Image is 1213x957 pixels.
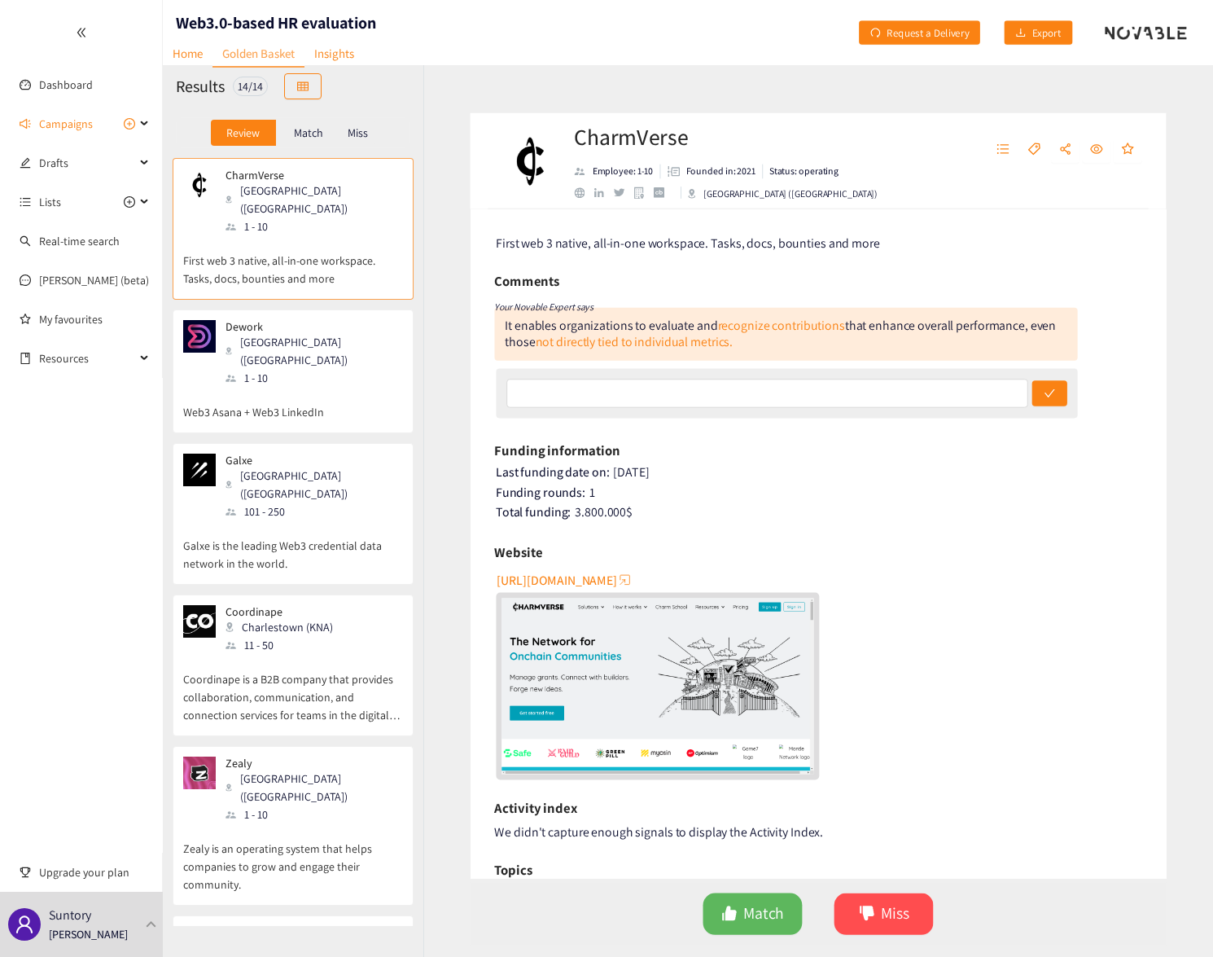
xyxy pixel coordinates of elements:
[570,158,658,173] li: Employees
[854,20,985,46] button: redoRequest a Delivery
[570,114,879,147] h2: CharmVerse
[39,342,135,375] span: Resources
[39,186,61,218] span: Lists
[499,314,1060,347] div: It enables organizations to evaluate and that enhance overall performance, even those
[1036,378,1071,404] button: check
[493,122,558,187] img: Company Logo
[226,182,401,217] div: [GEOGRAPHIC_DATA] ([GEOGRAPHIC_DATA])
[183,520,403,573] p: Galxe is the leading Web3 credential data network in the world.
[226,169,392,182] p: CharmVerse
[294,126,323,139] p: Match
[39,303,150,336] a: My favourites
[488,541,537,565] h6: Website
[284,73,322,99] button: table
[183,454,216,486] img: Snapshot of the company's website
[1048,385,1059,398] span: check
[948,781,1213,957] iframe: Chat Widget
[20,118,31,130] span: sound
[183,757,216,789] img: Snapshot of the company's website
[1127,136,1140,151] span: star
[183,235,403,288] p: First web 3 native, all-in-one workspace. Tasks, docs, bounties and more
[226,605,333,618] p: Coordinape
[226,217,401,235] div: 1 - 10
[716,314,845,331] a: recognize contributions
[685,181,879,195] div: [GEOGRAPHIC_DATA] ([GEOGRAPHIC_DATA])
[176,11,376,34] h1: Web3.0-based HR evaluation
[304,41,364,66] a: Insights
[1031,24,1063,42] span: Export
[742,908,784,933] span: Match
[39,856,150,889] span: Upgrade your plan
[39,108,93,140] span: Campaigns
[348,126,368,139] p: Miss
[650,182,671,192] a: crunchbase
[20,353,31,364] span: book
[124,196,135,208] span: plus-circle
[1031,136,1044,151] span: tag
[658,158,762,173] li: Founded in year
[1000,136,1013,151] span: unordered-list
[1023,130,1053,156] button: tag
[631,181,651,193] a: google maps
[226,369,401,387] div: 1 - 10
[163,41,212,66] a: Home
[570,182,590,192] a: website
[488,296,589,309] i: Your Novable Expert says
[226,770,401,806] div: [GEOGRAPHIC_DATA] ([GEOGRAPHIC_DATA])
[1087,130,1116,156] button: eye
[496,599,813,779] a: website
[233,77,268,96] div: 14 / 14
[20,157,31,169] span: edit
[491,568,629,594] button: [URL][DOMAIN_NAME]
[183,823,403,893] p: Zealy is an operating system that helps companies to grow and engage their community.
[49,925,128,943] p: [PERSON_NAME]
[39,147,135,179] span: Drafts
[39,234,120,248] a: Real-time search
[590,182,610,192] a: linkedin
[1063,136,1076,151] span: share-alt
[488,437,616,461] h6: Funding information
[183,654,403,724] p: Coordinape is a B2B company that provides collaboration, communication, and connection services f...
[15,915,34,934] span: user
[226,757,392,770] p: Zealy
[1055,130,1084,156] button: share-alt
[226,503,401,520] div: 101 - 250
[488,827,1148,848] div: We didn't capture enough signals to display the Activity Index.
[1095,136,1108,151] span: eye
[884,24,973,42] span: Request a Delivery
[226,467,401,503] div: [GEOGRAPHIC_DATA] ([GEOGRAPHIC_DATA])
[488,265,554,289] h6: Comments
[1001,20,1075,46] button: downloadExport
[530,330,731,347] a: not directly tied to individual metrics.
[226,454,392,467] p: Galxe
[701,900,802,942] button: likeMatch
[176,75,225,98] h2: Results
[226,806,401,823] div: 1 - 10
[226,126,260,139] p: Review
[1014,27,1025,40] span: download
[490,503,567,520] span: Total funding:
[20,867,31,878] span: trophy
[226,618,343,636] div: Charlestown (KNA)
[769,158,839,173] p: Status: operating
[226,636,343,654] div: 11 - 50
[834,900,935,942] button: dislikeMiss
[226,320,392,333] p: Dework
[491,571,613,591] span: [URL][DOMAIN_NAME]
[684,158,755,173] p: Founded in: 2021
[1119,130,1148,156] button: star
[488,801,573,825] h6: Activity index
[490,504,1149,520] div: 3.800.000 $
[76,27,87,38] span: double-left
[860,912,876,931] span: dislike
[226,333,401,369] div: [GEOGRAPHIC_DATA] ([GEOGRAPHIC_DATA])
[39,77,93,92] a: Dashboard
[720,912,736,931] span: like
[297,81,309,94] span: table
[49,905,91,925] p: Suntory
[124,118,135,130] span: plus-circle
[496,599,813,779] img: Snapshot of the Company's website
[183,320,216,353] img: Snapshot of the company's website
[490,463,606,480] span: Last funding date on:
[183,169,216,201] img: Snapshot of the company's website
